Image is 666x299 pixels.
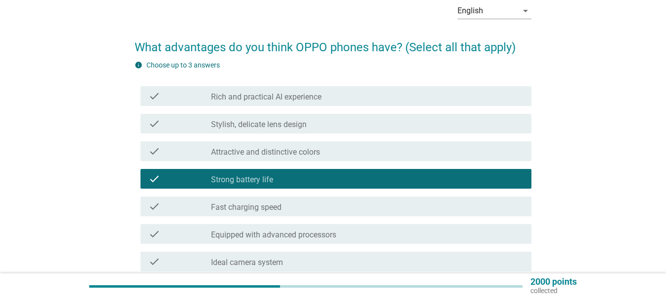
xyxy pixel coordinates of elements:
[211,92,321,102] label: Rich and practical AI experience
[148,90,160,102] i: check
[148,200,160,212] i: check
[211,202,281,212] label: Fast charging speed
[211,175,273,185] label: Strong battery life
[457,6,483,15] div: English
[148,228,160,240] i: check
[148,145,160,157] i: check
[135,61,142,69] i: info
[148,173,160,185] i: check
[211,147,320,157] label: Attractive and distinctive colors
[211,120,307,130] label: Stylish, delicate lens design
[148,118,160,130] i: check
[135,29,531,56] h2: What advantages do you think OPPO phones have? (Select all that apply)
[211,258,283,267] label: Ideal camera system
[530,286,577,295] p: collected
[530,277,577,286] p: 2000 points
[148,256,160,267] i: check
[520,5,531,17] i: arrow_drop_down
[211,230,336,240] label: Equipped with advanced processors
[146,61,220,69] label: Choose up to 3 answers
